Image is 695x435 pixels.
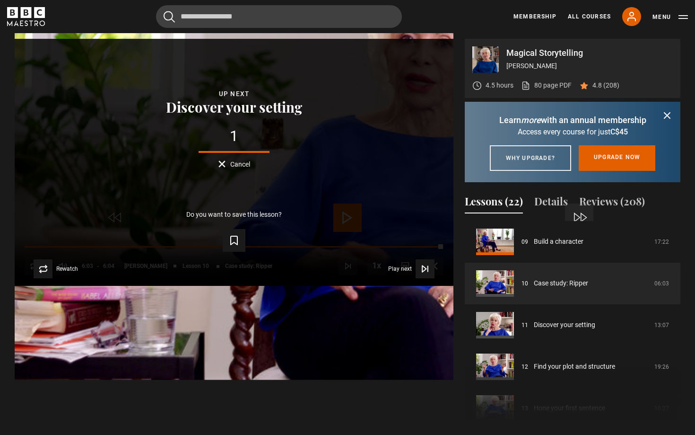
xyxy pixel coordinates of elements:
span: Rewatch [56,266,78,272]
button: Submit the search query [164,11,175,23]
div: Up next [30,89,438,99]
button: Rewatch [34,259,78,278]
a: Find your plot and structure [534,362,615,372]
span: Cancel [230,161,250,168]
button: Discover your setting [163,99,305,114]
video-js: Video Player [15,39,453,286]
span: Play next [388,266,412,272]
button: Cancel [218,160,250,168]
p: 4.5 hours [486,80,513,90]
svg: BBC Maestro [7,7,45,26]
a: Case study: Ripper [534,278,588,288]
p: Access every course for just [476,126,669,138]
a: 80 page PDF [521,80,572,90]
button: Details [534,194,568,213]
p: Do you want to save this lesson? [186,211,282,218]
button: Play next [388,259,434,278]
p: [PERSON_NAME] [506,61,673,71]
span: C$45 [610,127,628,136]
a: Upgrade now [579,145,655,171]
p: Learn with an annual membership [476,114,669,126]
input: Search [156,5,402,28]
div: 1 [30,129,438,144]
a: Membership [513,12,556,21]
a: Why upgrade? [490,145,571,171]
a: Build a character [534,237,583,247]
button: Toggle navigation [652,12,688,22]
p: Magical Storytelling [506,49,673,57]
button: Lessons (22) [465,194,523,213]
a: Discover your setting [534,320,595,330]
a: All Courses [568,12,611,21]
i: more [521,115,541,125]
p: 4.8 (208) [592,80,619,90]
button: Reviews (208) [579,194,645,213]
